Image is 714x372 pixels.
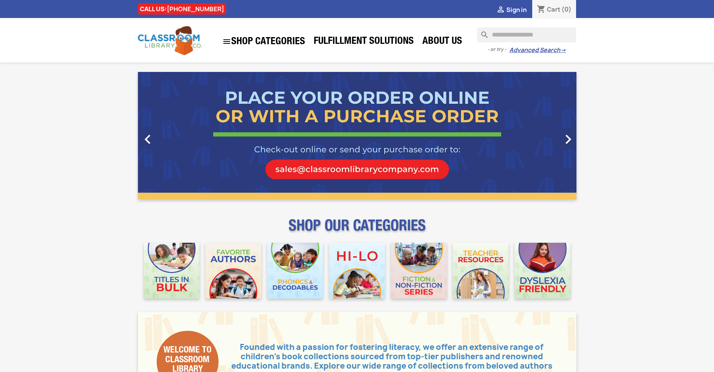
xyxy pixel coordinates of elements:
[144,243,200,299] img: CLC_Bulk_Mobile.jpg
[205,243,261,299] img: CLC_Favorite_Authors_Mobile.jpg
[391,243,447,299] img: CLC_Fiction_Nonfiction_Mobile.jpg
[138,26,202,55] img: Classroom Library Company
[496,6,527,14] a:  Sign in
[477,27,576,42] input: Search
[138,72,204,199] a: Previous
[419,34,466,49] a: About Us
[559,130,578,149] i: 
[138,223,576,237] p: SHOP OUR CATEGORIES
[506,6,527,14] span: Sign in
[537,5,546,14] i: shopping_cart
[509,46,566,54] a: Advanced Search→
[222,37,231,46] i: 
[477,27,486,36] i: search
[547,5,560,13] span: Cart
[561,5,572,13] span: (0)
[487,46,509,53] span: - or try -
[138,72,576,199] ul: Carousel container
[267,243,323,299] img: CLC_Phonics_And_Decodables_Mobile.jpg
[219,33,309,50] a: SHOP CATEGORIES
[329,243,385,299] img: CLC_HiLo_Mobile.jpg
[510,72,576,199] a: Next
[167,5,224,13] a: [PHONE_NUMBER]
[453,243,509,299] img: CLC_Teacher_Resources_Mobile.jpg
[515,243,570,299] img: CLC_Dyslexia_Mobile.jpg
[310,34,418,49] a: Fulfillment Solutions
[496,6,505,15] i: 
[138,3,226,15] div: CALL US:
[138,130,157,149] i: 
[560,46,566,54] span: →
